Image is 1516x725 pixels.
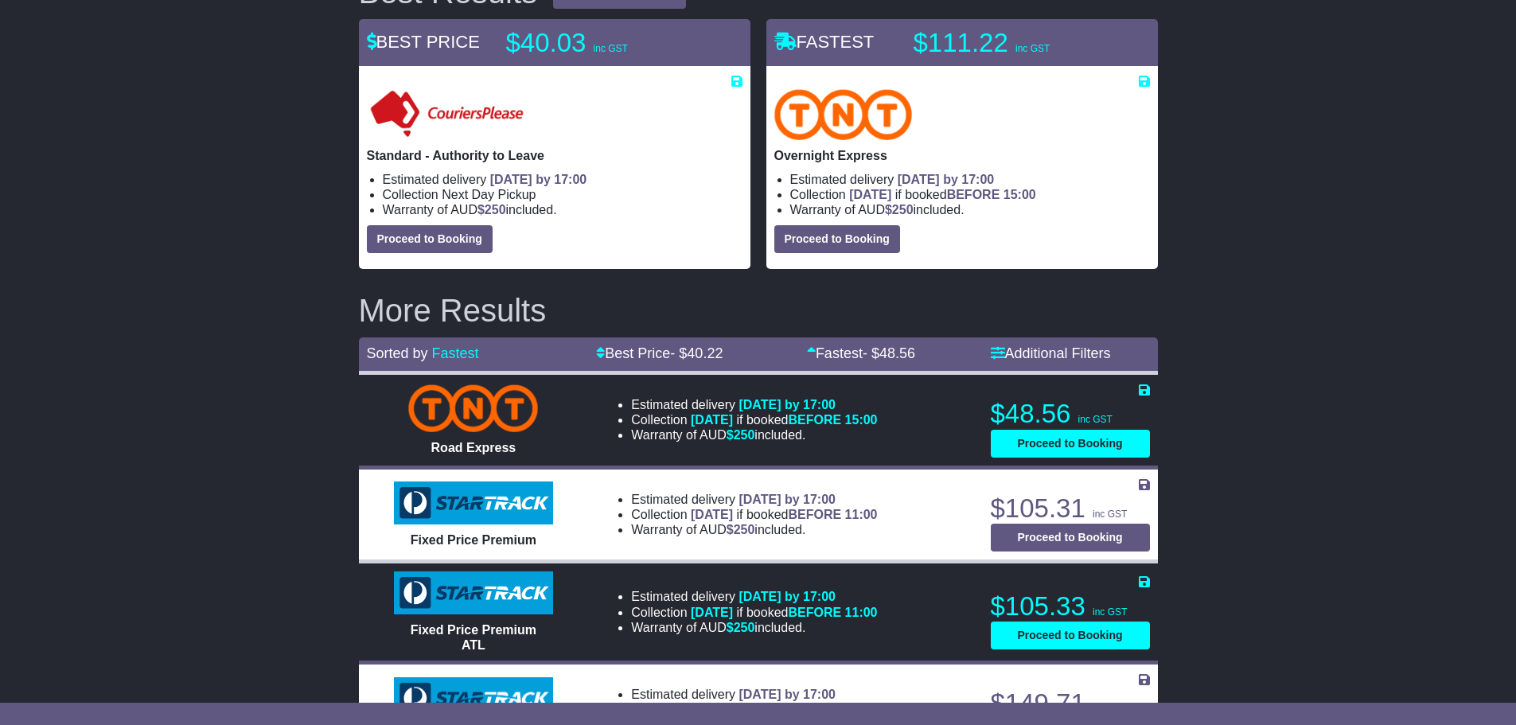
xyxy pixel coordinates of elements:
[991,430,1150,458] button: Proceed to Booking
[631,522,877,537] li: Warranty of AUD included.
[631,620,877,635] li: Warranty of AUD included.
[359,293,1158,328] h2: More Results
[879,345,915,361] span: 48.56
[367,225,493,253] button: Proceed to Booking
[594,43,628,54] span: inc GST
[807,345,915,361] a: Fastest- $48.56
[670,345,723,361] span: - $
[790,202,1150,217] li: Warranty of AUD included.
[1093,606,1127,618] span: inc GST
[991,493,1150,524] p: $105.31
[631,687,877,702] li: Estimated delivery
[631,412,877,427] li: Collection
[991,345,1111,361] a: Additional Filters
[991,591,1150,622] p: $105.33
[727,621,755,634] span: $
[739,398,836,411] span: [DATE] by 17:00
[394,481,553,524] img: StarTrack: Fixed Price Premium
[845,413,878,427] span: 15:00
[788,413,841,427] span: BEFORE
[367,345,428,361] span: Sorted by
[631,397,877,412] li: Estimated delivery
[1078,414,1113,425] span: inc GST
[367,89,527,140] img: Couriers Please: Standard - Authority to Leave
[432,345,479,361] a: Fastest
[691,508,877,521] span: if booked
[774,32,875,52] span: FASTEST
[774,148,1150,163] p: Overnight Express
[727,428,755,442] span: $
[1093,509,1127,520] span: inc GST
[849,188,1035,201] span: if booked
[691,508,733,521] span: [DATE]
[991,688,1150,719] p: $149.71
[394,677,553,720] img: StarTrack: Premium
[991,398,1150,430] p: $48.56
[383,202,742,217] li: Warranty of AUD included.
[596,345,723,361] a: Best Price- $40.22
[790,172,1150,187] li: Estimated delivery
[914,27,1113,59] p: $111.22
[477,203,506,216] span: $
[1004,188,1036,201] span: 15:00
[947,188,1000,201] span: BEFORE
[1015,43,1050,54] span: inc GST
[734,621,755,634] span: 250
[739,688,836,701] span: [DATE] by 17:00
[506,27,705,59] p: $40.03
[631,427,877,442] li: Warranty of AUD included.
[849,188,891,201] span: [DATE]
[431,441,516,454] span: Road Express
[367,32,480,52] span: BEST PRICE
[383,187,742,202] li: Collection
[631,507,877,522] li: Collection
[774,89,913,140] img: TNT Domestic: Overnight Express
[863,345,915,361] span: - $
[991,622,1150,649] button: Proceed to Booking
[790,187,1150,202] li: Collection
[691,413,877,427] span: if booked
[898,173,995,186] span: [DATE] by 17:00
[788,606,841,619] span: BEFORE
[631,589,877,604] li: Estimated delivery
[691,606,877,619] span: if booked
[788,508,841,521] span: BEFORE
[691,413,733,427] span: [DATE]
[991,524,1150,552] button: Proceed to Booking
[490,173,587,186] span: [DATE] by 17:00
[631,605,877,620] li: Collection
[845,508,878,521] span: 11:00
[485,203,506,216] span: 250
[442,188,536,201] span: Next Day Pickup
[691,606,733,619] span: [DATE]
[885,203,914,216] span: $
[892,203,914,216] span: 250
[734,428,755,442] span: 250
[734,523,755,536] span: 250
[631,492,877,507] li: Estimated delivery
[727,523,755,536] span: $
[845,606,878,619] span: 11:00
[408,384,538,432] img: TNT Domestic: Road Express
[411,533,536,547] span: Fixed Price Premium
[383,172,742,187] li: Estimated delivery
[394,571,553,614] img: StarTrack: Fixed Price Premium ATL
[411,623,536,652] span: Fixed Price Premium ATL
[739,590,836,603] span: [DATE] by 17:00
[367,148,742,163] p: Standard - Authority to Leave
[687,345,723,361] span: 40.22
[739,493,836,506] span: [DATE] by 17:00
[774,225,900,253] button: Proceed to Booking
